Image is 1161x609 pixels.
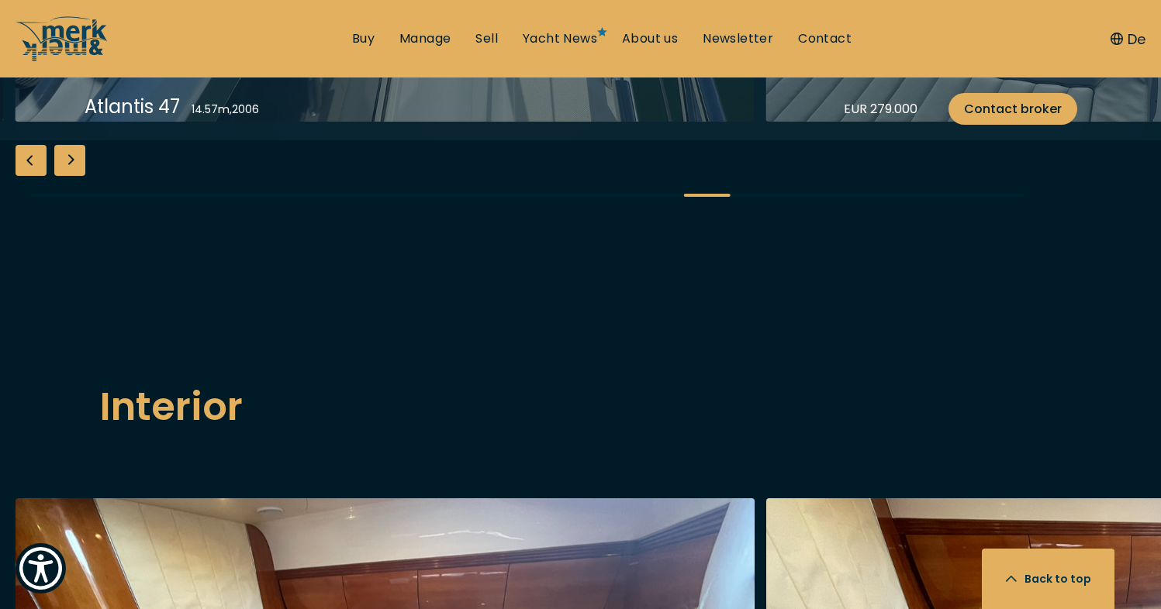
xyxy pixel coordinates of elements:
[523,30,597,47] a: Yacht News
[622,30,678,47] a: About us
[798,30,852,47] a: Contact
[475,30,498,47] a: Sell
[982,549,1114,609] button: Back to top
[16,49,109,67] a: /
[100,377,1062,436] h2: Interior
[54,145,85,176] div: Next slide
[85,93,180,120] div: Atlantis 47
[948,93,1077,125] a: Contact broker
[1111,29,1145,50] button: De
[399,30,451,47] a: Manage
[16,145,47,176] div: Previous slide
[703,30,773,47] a: Newsletter
[844,99,917,119] div: EUR 279.000
[16,543,66,594] button: Show Accessibility Preferences
[964,99,1062,119] span: Contact broker
[352,30,375,47] a: Buy
[192,101,259,118] div: 14.57 m , 2006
